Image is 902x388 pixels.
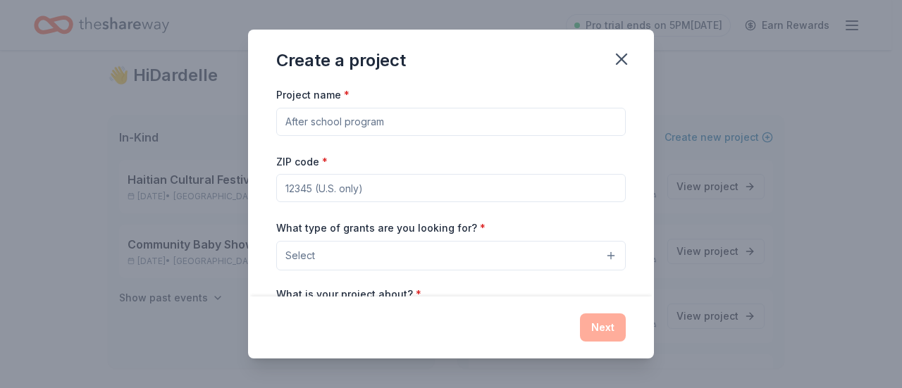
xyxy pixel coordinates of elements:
[285,247,315,264] span: Select
[276,108,626,136] input: After school program
[276,221,486,235] label: What type of grants are you looking for?
[276,155,328,169] label: ZIP code
[276,241,626,270] button: Select
[276,88,350,102] label: Project name
[276,49,406,72] div: Create a project
[276,174,626,202] input: 12345 (U.S. only)
[276,287,421,301] label: What is your project about?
